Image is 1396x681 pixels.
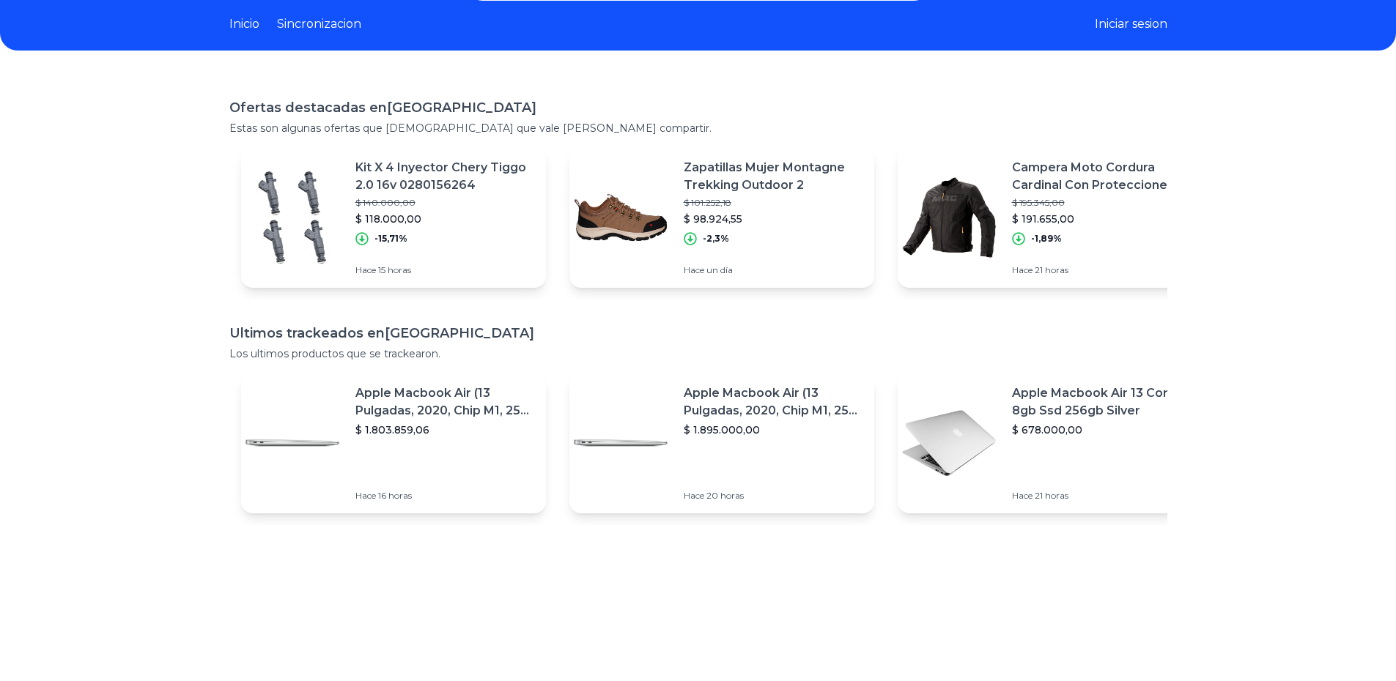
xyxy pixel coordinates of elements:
p: -1,89% [1031,233,1062,245]
img: Featured image [569,392,672,494]
p: Hace 15 horas [355,264,534,276]
a: Featured imageKit X 4 Inyector Chery Tiggo 2.0 16v 0280156264$ 140.000,00$ 118.000,00-15,71%Hace ... [241,147,546,288]
button: Iniciar sesion [1095,15,1167,33]
p: $ 191.655,00 [1012,212,1191,226]
p: -2,3% [703,233,729,245]
p: Hace 20 horas [684,490,863,502]
img: Featured image [569,166,672,269]
a: Featured imageApple Macbook Air 13 Core I5 8gb Ssd 256gb Silver$ 678.000,00Hace 21 horas [898,373,1203,513]
p: Apple Macbook Air (13 Pulgadas, 2020, Chip M1, 256 Gb De Ssd, 8 Gb De Ram) - Plata [355,384,534,420]
p: -15,71% [374,233,407,245]
a: Featured imageCampera Moto Cordura Cardinal Con Protecciones Pr$ 195.345,00$ 191.655,00-1,89%Hace... [898,147,1203,288]
img: Featured image [898,166,1000,269]
p: Campera Moto Cordura Cardinal Con Protecciones Pr [1012,159,1191,194]
p: Kit X 4 Inyector Chery Tiggo 2.0 16v 0280156264 [355,159,534,194]
p: $ 678.000,00 [1012,423,1191,437]
p: $ 1.895.000,00 [684,423,863,437]
p: Estas son algunas ofertas que [DEMOGRAPHIC_DATA] que vale [PERSON_NAME] compartir. [229,121,1167,135]
a: Sincronizacion [277,15,361,33]
a: Featured imageApple Macbook Air (13 Pulgadas, 2020, Chip M1, 256 Gb De Ssd, 8 Gb De Ram) - Plata$... [569,373,874,513]
p: $ 118.000,00 [355,212,534,226]
a: Inicio [229,15,259,33]
p: Los ultimos productos que se trackearon. [229,346,1167,361]
p: $ 1.803.859,06 [355,423,534,437]
h1: Ofertas destacadas en [GEOGRAPHIC_DATA] [229,97,1167,118]
p: Hace 21 horas [1012,264,1191,276]
p: Apple Macbook Air (13 Pulgadas, 2020, Chip M1, 256 Gb De Ssd, 8 Gb De Ram) - Plata [684,384,863,420]
p: $ 101.252,18 [684,197,863,209]
p: $ 140.000,00 [355,197,534,209]
p: $ 98.924,55 [684,212,863,226]
a: Featured imageZapatillas Mujer Montagne Trekking Outdoor 2$ 101.252,18$ 98.924,55-2,3%Hace un día [569,147,874,288]
p: Hace un día [684,264,863,276]
h1: Ultimos trackeados en [GEOGRAPHIC_DATA] [229,323,1167,343]
p: Apple Macbook Air 13 Core I5 8gb Ssd 256gb Silver [1012,384,1191,420]
p: Zapatillas Mujer Montagne Trekking Outdoor 2 [684,159,863,194]
p: Hace 21 horas [1012,490,1191,502]
p: $ 195.345,00 [1012,197,1191,209]
img: Featured image [898,392,1000,494]
img: Featured image [241,166,344,269]
a: Featured imageApple Macbook Air (13 Pulgadas, 2020, Chip M1, 256 Gb De Ssd, 8 Gb De Ram) - Plata$... [241,373,546,513]
img: Featured image [241,392,344,494]
p: Hace 16 horas [355,490,534,502]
